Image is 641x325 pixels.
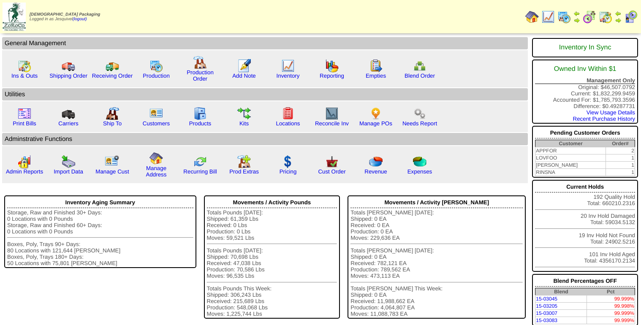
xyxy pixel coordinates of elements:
span: [DEMOGRAPHIC_DATA] Packaging [30,12,100,17]
img: arrowright.gif [615,17,622,24]
a: Cust Order [318,168,345,175]
a: Needs Report [402,120,437,127]
a: Carriers [58,120,78,127]
a: Locations [276,120,300,127]
img: workflow.png [413,107,426,120]
img: workorder.gif [369,59,383,73]
td: 2 [606,147,635,154]
img: orders.gif [237,59,251,73]
img: arrowleft.gif [615,10,622,17]
img: cabinet.gif [193,107,207,120]
div: Storage, Raw and Finished 30+ Days: 0 Locations with 0 Pounds Storage, Raw and Finished 60+ Days:... [7,209,193,266]
a: Inventory [277,73,300,79]
img: reconcile.gif [193,155,207,168]
a: Ins & Outs [11,73,38,79]
img: home.gif [525,10,539,24]
img: prodextras.gif [237,155,251,168]
img: po.png [369,107,383,120]
img: graph2.png [18,155,31,168]
td: APPFOR [535,147,606,154]
img: calendarinout.gif [599,10,612,24]
img: locations.gif [281,107,295,120]
a: Prod Extras [229,168,259,175]
a: (logout) [73,17,87,22]
td: [PERSON_NAME] [535,162,606,169]
td: RINSNA [535,169,606,176]
td: 99.999% [587,295,635,303]
img: arrowright.gif [573,17,580,24]
img: customers.gif [149,107,163,120]
a: Pricing [280,168,297,175]
td: 99.998% [587,303,635,310]
a: Recent Purchase History [573,116,635,122]
a: Reporting [320,73,344,79]
img: zoroco-logo-small.webp [3,3,26,31]
td: LOVFOO [535,154,606,162]
div: Movements / Activity Pounds [207,197,337,208]
a: Admin Reports [6,168,43,175]
img: factory.gif [193,56,207,69]
td: General Management [2,37,528,49]
img: managecust.png [105,155,120,168]
div: Inventory In Sync [535,40,635,56]
a: Production [143,73,170,79]
a: 15-03007 [536,310,557,316]
img: truck2.gif [106,59,119,73]
a: 15-03045 [536,296,557,302]
img: pie_chart.png [369,155,383,168]
a: Shipping Order [49,73,87,79]
a: Receiving Order [92,73,133,79]
img: home.gif [149,152,163,165]
img: dollar.gif [281,155,295,168]
a: Expenses [407,168,432,175]
img: line_graph.gif [541,10,555,24]
th: Blend [535,288,587,295]
a: Manage POs [359,120,392,127]
div: Original: $46,507.0792 Current: $1,832,299.9459 Accounted For: $1,785,793.3596 Difference: $0.492... [532,60,638,124]
a: Products [189,120,212,127]
img: truck.gif [62,59,75,73]
a: View Usage Details [587,109,635,116]
img: workflow.gif [237,107,251,120]
img: line_graph2.gif [325,107,339,120]
div: Current Holds [535,181,635,192]
a: Production Order [187,69,214,82]
img: import.gif [62,155,75,168]
div: Blend Percentages OFF [535,276,635,287]
img: calendarcustomer.gif [624,10,638,24]
a: Empties [366,73,386,79]
a: Reconcile Inv [315,120,349,127]
div: Totals Pounds [DATE]: Shipped: 61,359 Lbs Received: 0 Lbs Production: 0 Lbs Moves: 59,521 Lbs Tot... [207,209,337,317]
img: invoice2.gif [18,107,31,120]
img: cust_order.png [325,155,339,168]
img: pie_chart2.png [413,155,426,168]
span: Logged in as Jesquivel [30,12,100,22]
th: Pct [587,288,635,295]
div: 192 Quality Hold Total: 660210.2316 20 Inv Hold Damaged Total: 59034.5132 19 Inv Hold Not Found T... [532,180,638,272]
td: 99.999% [587,310,635,317]
a: Revenue [364,168,387,175]
img: arrowleft.gif [573,10,580,17]
div: Owned Inv Within $1 [535,61,635,77]
img: factory2.gif [106,107,119,120]
img: graph.gif [325,59,339,73]
a: Manage Address [146,165,167,178]
a: 15-03205 [536,303,557,309]
div: Movements / Activity [PERSON_NAME] [350,197,523,208]
img: calendarinout.gif [18,59,31,73]
img: calendarprod.gif [557,10,571,24]
div: Inventory Aging Summary [7,197,193,208]
a: Print Bills [13,120,36,127]
div: Pending Customer Orders [535,127,635,138]
td: 1 [606,169,635,176]
a: Ship To [103,120,122,127]
a: Kits [239,120,249,127]
th: Customer [535,140,606,147]
img: calendarblend.gif [583,10,596,24]
img: line_graph.gif [281,59,295,73]
a: Import Data [54,168,83,175]
a: Manage Cust [95,168,129,175]
div: Management Only [535,77,635,84]
th: Order# [606,140,635,147]
td: 1 [606,162,635,169]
